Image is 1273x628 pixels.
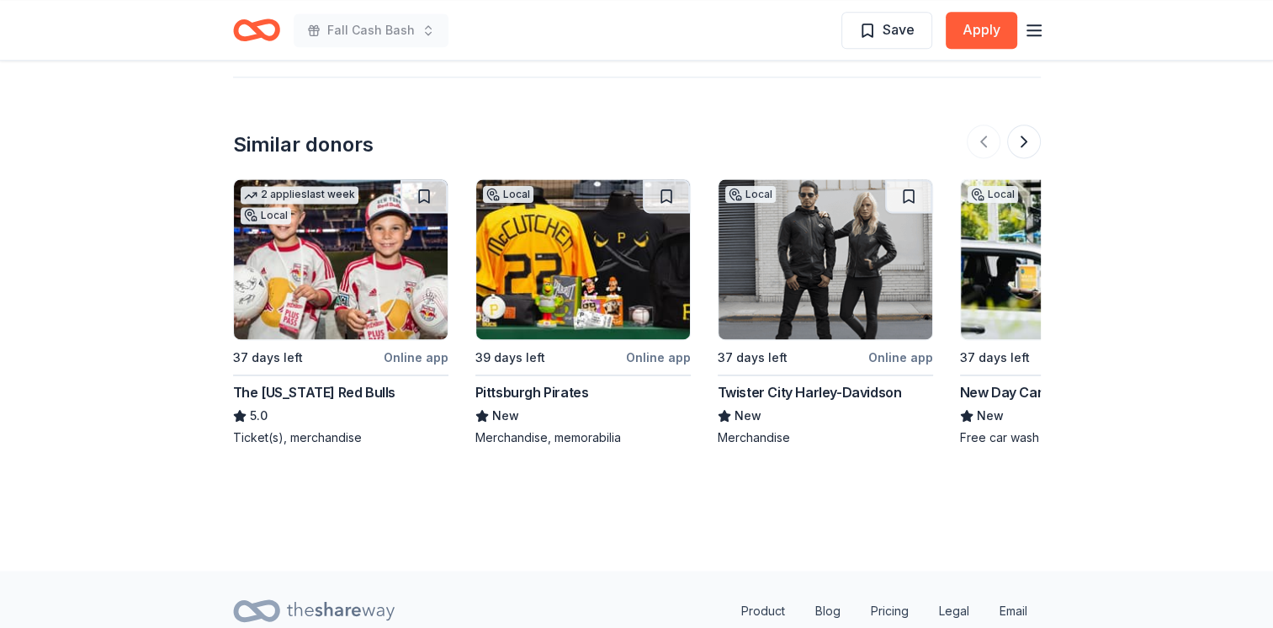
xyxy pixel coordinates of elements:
[968,186,1018,203] div: Local
[483,186,533,203] div: Local
[946,12,1017,49] button: Apply
[977,406,1004,426] span: New
[241,186,358,204] div: 2 applies last week
[868,347,933,368] div: Online app
[841,12,932,49] button: Save
[233,348,303,368] div: 37 days left
[234,179,448,339] img: Image for The New York Red Bulls
[384,347,448,368] div: Online app
[718,178,933,446] a: Image for Twister City Harley-DavidsonLocal37 days leftOnline appTwister City Harley-DavidsonNewM...
[294,13,448,47] button: Fall Cash Bash
[960,429,1175,446] div: Free car wash coupons
[233,382,395,402] div: The [US_STATE] Red Bulls
[250,406,268,426] span: 5.0
[857,594,922,628] a: Pricing
[719,179,932,339] img: Image for Twister City Harley-Davidson
[883,19,915,40] span: Save
[728,594,1041,628] nav: quick links
[233,131,374,158] div: Similar donors
[718,382,902,402] div: Twister City Harley-Davidson
[476,179,690,339] img: Image for Pittsburgh Pirates
[233,178,448,446] a: Image for The New York Red Bulls2 applieslast weekLocal37 days leftOnline appThe [US_STATE] Red B...
[960,382,1082,402] div: New Day Car Wash
[475,178,691,446] a: Image for Pittsburgh PiratesLocal39 days leftOnline appPittsburgh PiratesNewMerchandise, memorabilia
[327,20,415,40] span: Fall Cash Bash
[492,406,519,426] span: New
[718,429,933,446] div: Merchandise
[233,429,448,446] div: Ticket(s), merchandise
[626,347,691,368] div: Online app
[802,594,854,628] a: Blog
[986,594,1041,628] a: Email
[718,348,788,368] div: 37 days left
[475,429,691,446] div: Merchandise, memorabilia
[735,406,761,426] span: New
[926,594,983,628] a: Legal
[475,348,545,368] div: 39 days left
[960,178,1175,446] a: Image for New Day Car WashLocal37 days leftOnline appNew Day Car WashNewFree car wash coupons
[728,594,798,628] a: Product
[475,382,589,402] div: Pittsburgh Pirates
[725,186,776,203] div: Local
[233,10,280,50] a: Home
[960,348,1030,368] div: 37 days left
[241,207,291,224] div: Local
[961,179,1175,339] img: Image for New Day Car Wash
